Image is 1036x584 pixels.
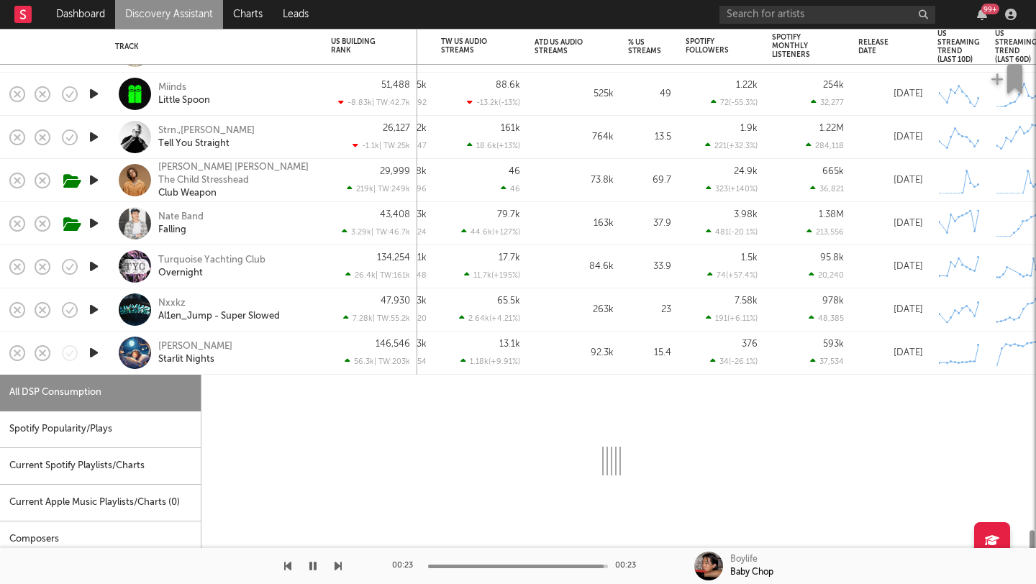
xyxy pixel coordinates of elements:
div: 3.29k | TW: 46.7k [331,227,410,237]
a: Falling [158,224,186,237]
div: 26,127 [383,124,410,133]
div: 32,277 [811,98,844,107]
div: 88.6k [496,81,520,90]
div: [DATE] [858,129,923,146]
div: 376 [742,339,758,349]
a: Little Spoon [158,94,210,107]
div: TW US Audio Streams [441,37,499,55]
a: Al1en_Jump - Super Slowed [158,310,280,323]
a: Nxxkz [158,297,186,310]
a: [PERSON_NAME] [158,340,232,353]
div: 13.1k [499,339,520,349]
div: 44.6k ( +127 % ) [461,227,520,237]
div: % US Streams [628,38,661,55]
div: 23 [628,301,671,319]
div: 26.4k | TW: 161k [331,270,410,280]
div: 163k [535,215,614,232]
a: Starlit Nights [158,353,214,366]
div: 65.5k [497,296,520,306]
div: 73.8k [535,172,614,189]
div: 525k [535,86,614,103]
div: 69.7 [628,172,671,189]
div: 3.98k [734,210,758,219]
div: 00:23 [615,557,644,575]
div: 99 + [981,4,999,14]
div: Track [115,42,309,51]
div: 323 ( +140 % ) [706,184,758,193]
div: 43,408 [380,210,410,219]
div: [DATE] [858,86,923,103]
div: 263k [535,301,614,319]
div: [DATE] [858,301,923,319]
div: 7.58k [735,296,758,306]
a: Overnight [158,267,203,280]
div: 284,118 [806,141,844,150]
div: Strn.,[PERSON_NAME] [158,124,255,137]
a: Turquoise Yachting Club [158,254,265,267]
div: 49 [628,86,671,103]
div: 29,999 [380,167,410,176]
div: -1.1k | TW: 25k [331,141,410,150]
div: 219k | TW: 249k [331,184,410,193]
div: 161k [501,124,520,133]
div: 51,488 [381,81,410,90]
div: 17.7k [499,253,520,263]
a: [PERSON_NAME] [PERSON_NAME] The Child Stresshead [158,161,313,187]
div: 593k [823,339,844,349]
div: Miinds [158,81,186,94]
div: 665k [822,167,844,176]
div: 481 ( -20.1 % ) [706,227,758,237]
div: 84.6k [535,258,614,275]
div: 978k [822,296,844,306]
div: 221 ( +32.3 % ) [705,141,758,150]
div: 134,254 [377,253,410,263]
div: 37,534 [810,357,844,366]
a: Nate Band [158,211,204,224]
div: 1.5k [741,253,758,263]
div: 13.5 [628,129,671,146]
a: Club Weapon [158,187,217,200]
div: 11.7k ( +195 % ) [464,270,520,280]
div: [DATE] [858,258,923,275]
div: 79.7k [497,210,520,219]
div: 24.9k [734,167,758,176]
div: 1.22k [736,81,758,90]
div: Spotify Followers [686,37,736,55]
div: 1.22M [819,124,844,133]
div: [DATE] [858,215,923,232]
div: 7.28k | TW: 55.2k [331,314,410,323]
div: 72 ( -55.3 % ) [711,98,758,107]
div: 213,556 [806,227,844,237]
div: 48,385 [809,314,844,323]
div: 18.6k ( +13 % ) [467,141,520,150]
div: Baby Chop [730,566,773,579]
div: 33.9 [628,258,671,275]
div: 146,546 [376,339,410,349]
div: 46 [501,184,520,193]
div: 1.38M [819,210,844,219]
div: 1.9k [740,124,758,133]
div: 00:23 [392,557,421,575]
div: US Building Rank [331,37,388,55]
div: ATD US Audio Streams [535,38,592,55]
a: Tell You Straight [158,137,230,150]
div: -8.83k | TW: 42.7k [331,98,410,107]
input: Search for artists [719,6,935,24]
div: US Streaming Trend (last 10d) [937,29,980,64]
div: 56.3k | TW: 203k [331,357,410,366]
div: 191 ( +6.11 % ) [706,314,758,323]
div: 254k [823,81,844,90]
div: 1.18k ( +9.91 % ) [460,357,520,366]
div: 95.8k [820,253,844,263]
